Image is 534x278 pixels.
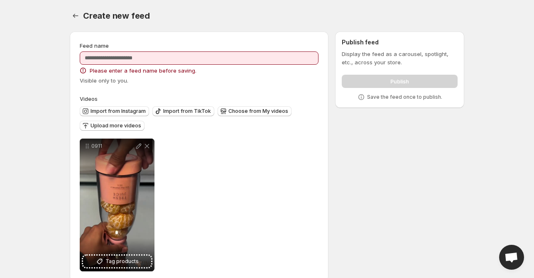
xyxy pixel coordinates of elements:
div: 0911Tag products [80,139,154,271]
span: Feed name [80,42,109,49]
button: Upload more videos [80,121,145,131]
button: Import from Instagram [80,106,149,116]
span: Choose from My videos [228,108,288,115]
span: Import from Instagram [91,108,146,115]
p: 0911 [91,143,135,149]
span: Visible only to you. [80,77,128,84]
span: Videos [80,95,98,102]
span: Please enter a feed name before saving. [90,66,196,75]
button: Choose from My videos [218,106,291,116]
div: Open chat [499,245,524,270]
span: Import from TikTok [163,108,211,115]
p: Save the feed once to publish. [367,94,442,100]
h2: Publish feed [342,38,458,46]
button: Tag products [83,256,151,267]
button: Settings [70,10,81,22]
button: Import from TikTok [152,106,214,116]
p: Display the feed as a carousel, spotlight, etc., across your store. [342,50,458,66]
span: Upload more videos [91,122,141,129]
span: Create new feed [83,11,150,21]
span: Tag products [105,257,139,266]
